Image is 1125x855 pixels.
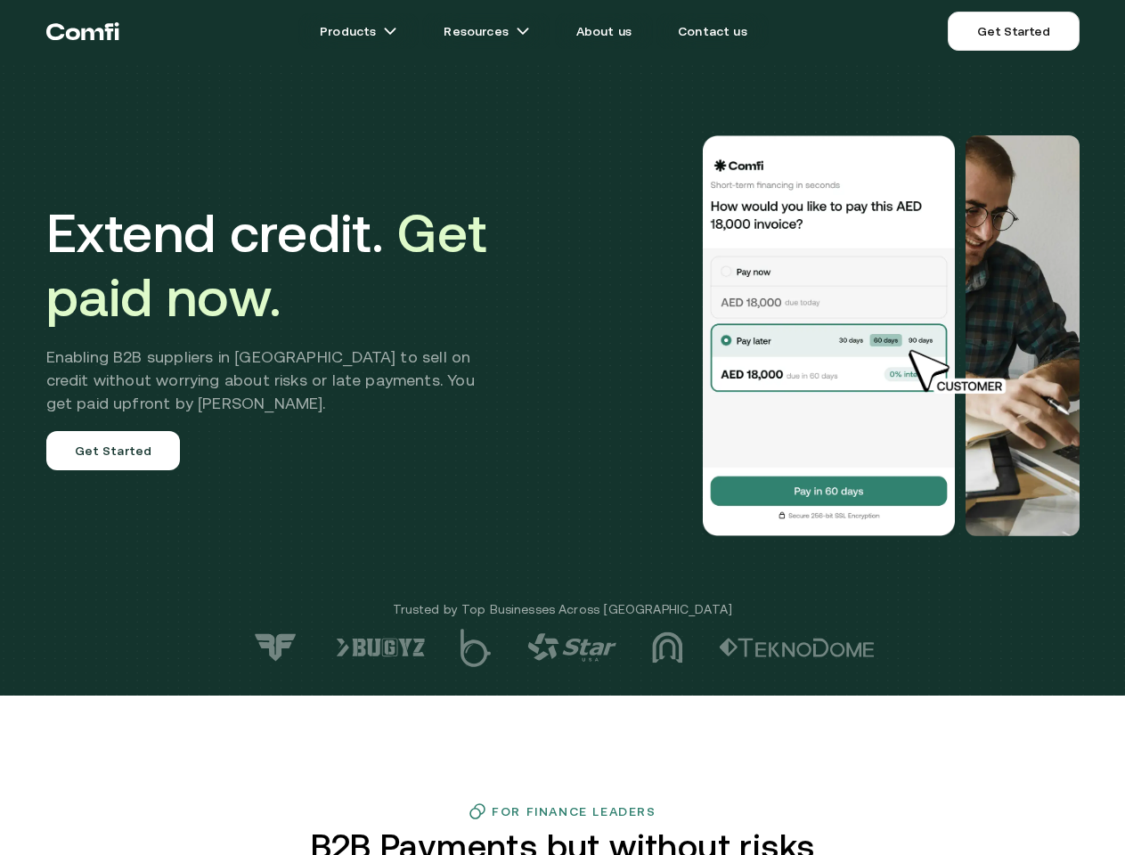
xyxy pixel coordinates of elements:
img: Would you like to pay this AED 18,000.00 invoice? [966,135,1080,536]
a: About us [555,13,653,49]
h3: For Finance Leaders [492,804,656,818]
img: cursor [895,347,1025,397]
a: Get Started [46,431,181,470]
a: Return to the top of the Comfi home page [46,4,119,58]
a: Get Started [948,12,1079,51]
img: arrow icons [383,24,397,38]
img: arrow icons [516,24,530,38]
img: logo-5 [461,629,492,667]
img: logo-4 [527,633,616,662]
img: logo-7 [251,632,300,663]
a: Contact us [656,13,769,49]
img: logo-3 [652,631,683,664]
h1: Extend credit. [46,201,501,330]
img: logo-6 [336,638,425,657]
a: Resourcesarrow icons [422,13,550,49]
img: finance [469,802,486,820]
img: Would you like to pay this AED 18,000.00 invoice? [700,135,958,536]
img: logo-2 [719,638,875,657]
a: Productsarrow icons [298,13,419,49]
h2: Enabling B2B suppliers in [GEOGRAPHIC_DATA] to sell on credit without worrying about risks or lat... [46,346,501,415]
